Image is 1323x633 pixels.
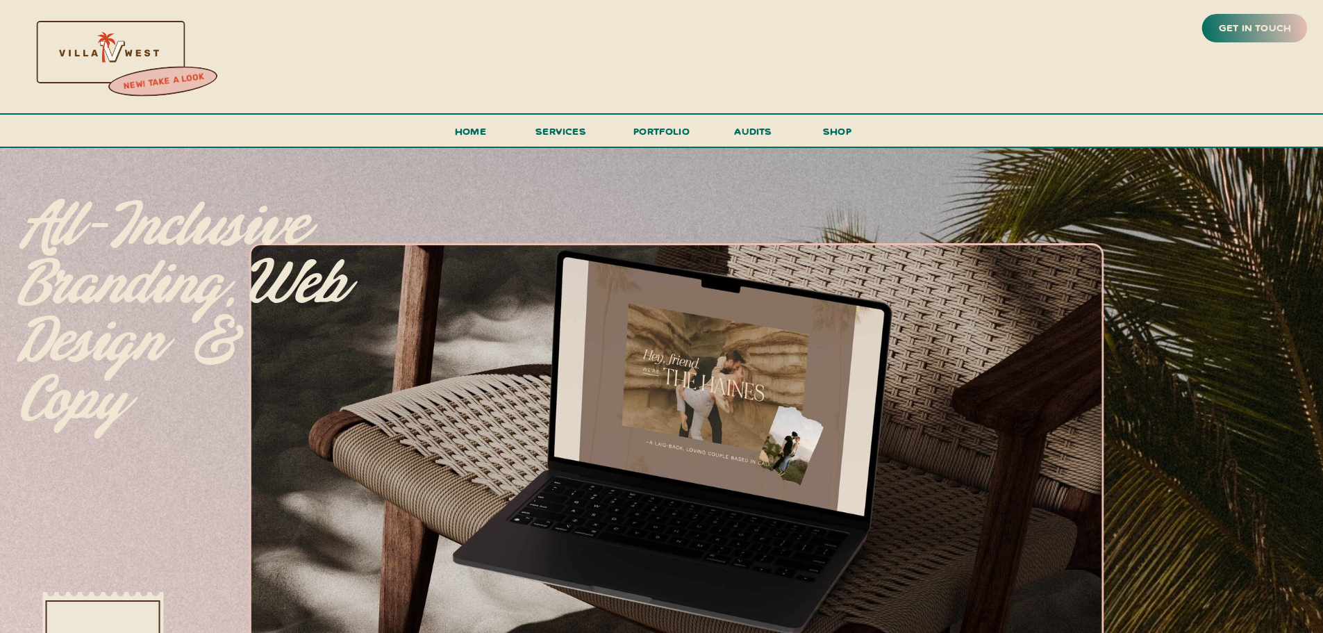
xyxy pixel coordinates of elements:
a: services [532,122,590,148]
span: services [535,124,586,138]
p: All-inclusive branding, web design & copy [19,198,351,395]
a: new! take a look [106,68,220,96]
a: Home [449,122,492,148]
a: get in touch [1216,19,1294,38]
a: portfolio [629,122,694,148]
a: audits [733,122,774,147]
a: shop [804,122,871,147]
